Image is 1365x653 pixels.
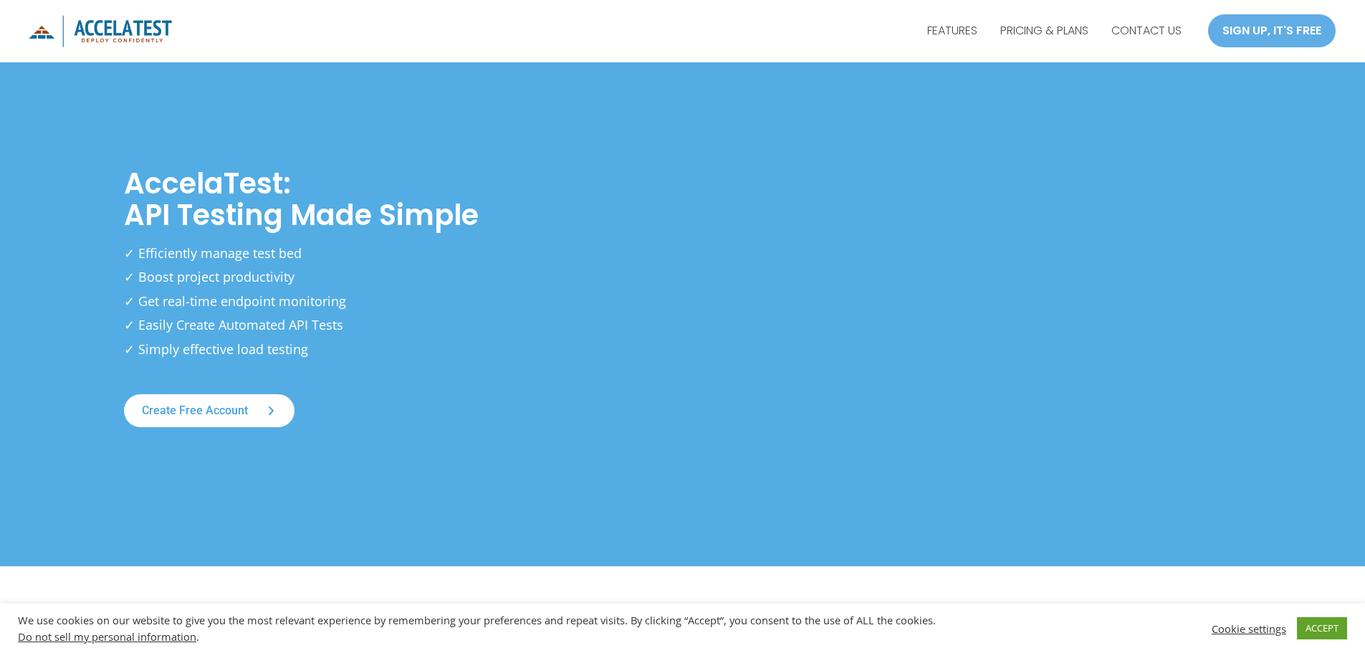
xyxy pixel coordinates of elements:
div: We use cookies on our website to give you the most relevant experience by remembering your prefer... [18,614,949,643]
a: ACCEPT [1297,617,1347,639]
nav: Site Navigation [916,13,1193,49]
span: Create free account [142,405,248,416]
p: Test case management is allowing you to efficiently manage, track, collaborate, and organize your... [459,602,906,644]
a: CONTACT US [1100,13,1193,49]
h1: AccelaTest: API Testing Made Simple [124,168,669,231]
a: FEATURES [916,13,989,49]
a: Cookie settings [1212,622,1286,635]
div: . [18,630,949,643]
p: ✓ Efficiently manage test bed ✓ Boost project productivity ✓ Get real-time endpoint monitoring ✓ ... [124,242,554,361]
a: Do not sell my personal information [18,629,196,644]
a: AccelaTest [29,22,172,38]
a: PRICING & PLANS [989,13,1100,49]
iframe: AccelaTest Explained in 2 Minutes [683,143,1256,465]
a: SIGN UP, IT'S FREE [1207,14,1336,48]
img: icon [29,15,172,47]
a: Create free account [124,394,294,427]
